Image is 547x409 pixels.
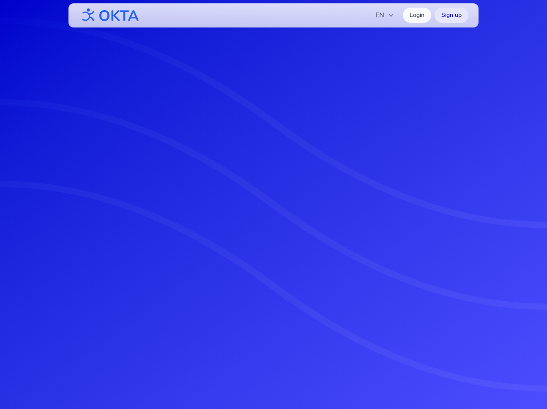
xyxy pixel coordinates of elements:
span: EN [375,10,394,20]
img: OKTA logo [79,4,139,26]
a: Login [403,8,431,23]
a: Sign up [435,8,468,23]
button: EN [370,7,399,24]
